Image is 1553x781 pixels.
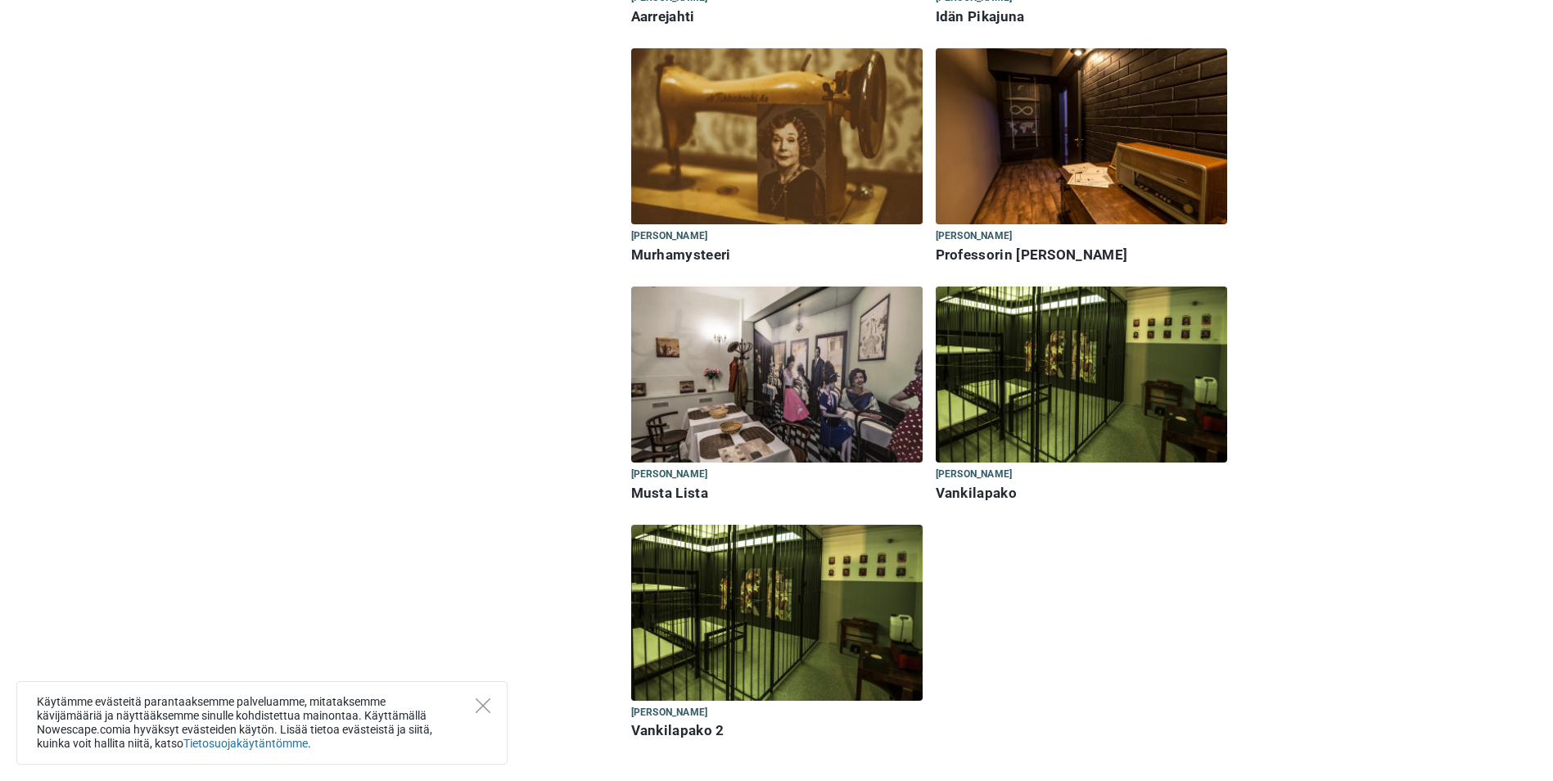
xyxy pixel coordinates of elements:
h6: Aarrejahti [631,8,923,25]
img: Murhamysteeri [631,48,923,224]
h6: Vankilapako [936,485,1227,502]
a: Musta Lista [PERSON_NAME] Musta Lista [631,287,923,505]
a: Vankilapako [PERSON_NAME] Vankilapako [936,287,1227,505]
h6: Musta Lista [631,485,923,502]
h6: Idän Pikajuna [936,8,1227,25]
a: Murhamysteeri [PERSON_NAME] Murhamysteeri [631,48,923,267]
div: Käytämme evästeitä parantaaksemme palveluamme, mitataksemme kävijämääriä ja näyttääksemme sinulle... [16,681,508,765]
img: Vankilapako 2 [631,525,923,701]
span: [PERSON_NAME] [936,228,1013,246]
a: Tietosuojakäytäntömme [183,737,308,750]
h6: Professorin [PERSON_NAME] [936,246,1227,264]
button: Close [476,698,490,713]
span: [PERSON_NAME] [936,466,1013,484]
h6: Murhamysteeri [631,246,923,264]
img: Vankilapako [936,287,1227,463]
a: Professorin Arvoitus [PERSON_NAME] Professorin [PERSON_NAME] [936,48,1227,267]
img: Musta Lista [631,287,923,463]
span: [PERSON_NAME] [631,466,708,484]
a: Vankilapako 2 [PERSON_NAME] Vankilapako 2 [631,525,923,743]
span: [PERSON_NAME] [631,704,708,722]
h6: Vankilapako 2 [631,722,923,739]
img: Professorin Arvoitus [936,48,1227,224]
span: [PERSON_NAME] [631,228,708,246]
